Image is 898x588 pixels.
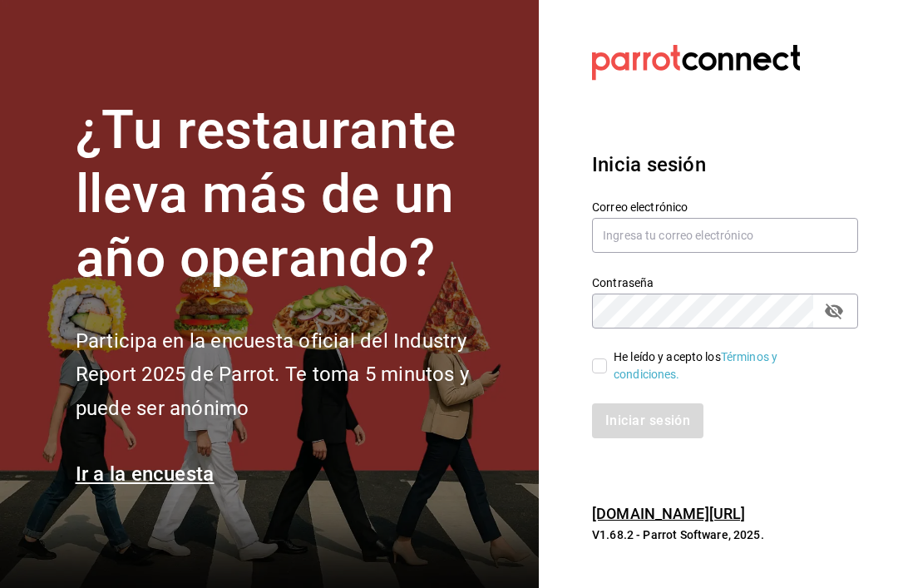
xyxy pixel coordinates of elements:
[592,505,745,522] a: [DOMAIN_NAME][URL]
[592,218,858,253] input: Ingresa tu correo electrónico
[592,526,858,543] p: V1.68.2 - Parrot Software, 2025.
[592,150,858,180] h3: Inicia sesión
[76,324,519,426] h2: Participa en la encuesta oficial del Industry Report 2025 de Parrot. Te toma 5 minutos y puede se...
[592,201,858,213] label: Correo electrónico
[76,99,519,290] h1: ¿Tu restaurante lleva más de un año operando?
[614,348,845,383] div: He leído y acepto los
[820,297,848,325] button: passwordField
[76,462,215,486] a: Ir a la encuesta
[592,277,858,289] label: Contraseña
